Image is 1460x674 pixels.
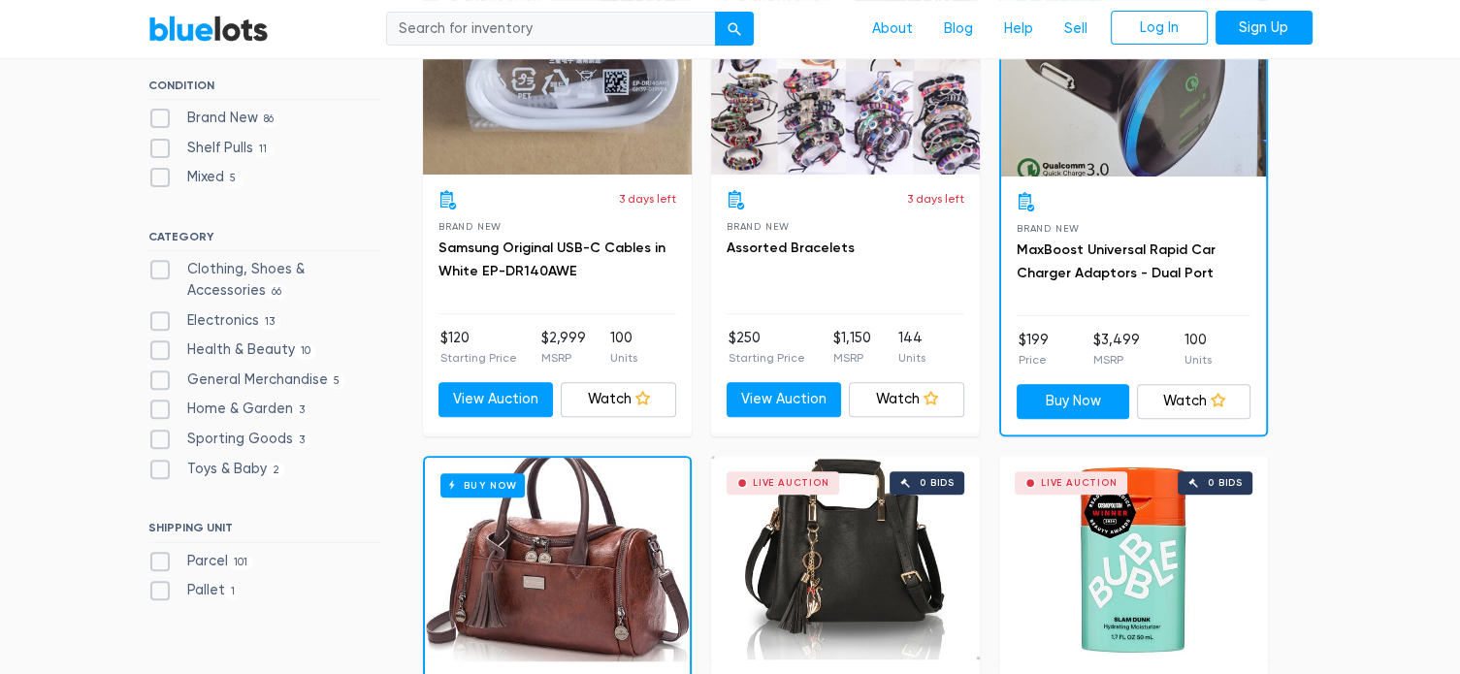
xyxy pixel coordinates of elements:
[898,328,925,367] li: 144
[438,240,665,279] a: Samsung Original USB-C Cables in White EP-DR140AWE
[148,15,269,43] a: BlueLots
[619,190,676,208] p: 3 days left
[148,369,346,391] label: General Merchandise
[148,521,380,542] h6: SHIPPING UNIT
[267,463,286,478] span: 2
[711,456,980,659] a: Live Auction 0 bids
[727,240,855,256] a: Assorted Bracelets
[1184,330,1212,369] li: 100
[438,221,502,232] span: Brand New
[258,112,280,127] span: 86
[1019,330,1049,369] li: $199
[729,349,805,367] p: Starting Price
[898,349,925,367] p: Units
[148,551,254,572] label: Parcel
[1208,478,1243,488] div: 0 bids
[1017,384,1130,419] a: Buy Now
[999,456,1268,659] a: Live Auction 0 bids
[1041,478,1118,488] div: Live Auction
[148,580,242,601] label: Pallet
[328,373,346,389] span: 5
[438,382,554,417] a: View Auction
[148,399,311,420] label: Home & Garden
[928,11,989,48] a: Blog
[1019,351,1049,369] p: Price
[1093,351,1140,369] p: MSRP
[1184,351,1212,369] p: Units
[293,403,311,419] span: 3
[610,349,637,367] p: Units
[148,108,280,129] label: Brand New
[425,458,690,661] a: Buy Now
[907,190,964,208] p: 3 days left
[610,328,637,367] li: 100
[386,12,716,47] input: Search for inventory
[1111,11,1208,46] a: Log In
[148,259,380,301] label: Clothing, Shoes & Accessories
[1049,11,1103,48] a: Sell
[1017,223,1080,234] span: Brand New
[989,11,1049,48] a: Help
[148,429,311,450] label: Sporting Goods
[1216,11,1313,46] a: Sign Up
[832,328,870,367] li: $1,150
[228,555,254,570] span: 101
[541,328,586,367] li: $2,999
[148,339,317,361] label: Health & Beauty
[561,382,676,417] a: Watch
[849,382,964,417] a: Watch
[857,11,928,48] a: About
[1093,330,1140,369] li: $3,499
[729,328,805,367] li: $250
[440,349,517,367] p: Starting Price
[148,459,286,480] label: Toys & Baby
[1017,241,1216,281] a: MaxBoost Universal Rapid Car Charger Adaptors - Dual Port
[259,314,281,330] span: 13
[832,349,870,367] p: MSRP
[253,142,274,157] span: 11
[225,585,242,600] span: 1
[148,79,380,100] h6: CONDITION
[148,230,380,251] h6: CATEGORY
[224,172,243,187] span: 5
[148,167,243,188] label: Mixed
[148,310,281,332] label: Electronics
[920,478,955,488] div: 0 bids
[295,343,317,359] span: 10
[440,328,517,367] li: $120
[266,284,288,300] span: 66
[293,433,311,448] span: 3
[753,478,829,488] div: Live Auction
[727,382,842,417] a: View Auction
[440,473,525,497] h6: Buy Now
[148,138,274,159] label: Shelf Pulls
[727,221,790,232] span: Brand New
[1137,384,1250,419] a: Watch
[541,349,586,367] p: MSRP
